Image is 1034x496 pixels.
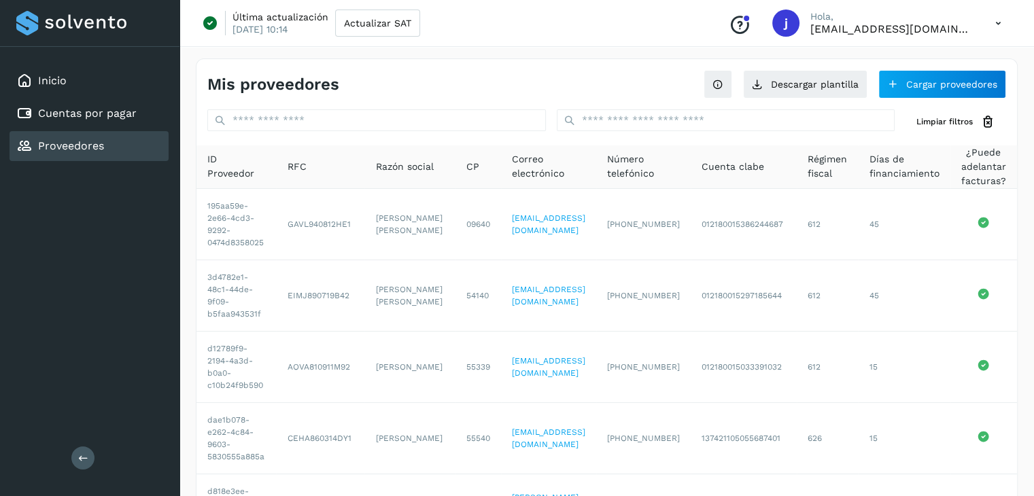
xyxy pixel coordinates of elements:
[512,356,585,378] a: [EMAIL_ADDRESS][DOMAIN_NAME]
[607,152,680,181] span: Número telefónico
[466,160,479,174] span: CP
[808,152,847,181] span: Régimen fiscal
[878,70,1006,99] button: Cargar proveedores
[702,160,764,174] span: Cuenta clabe
[810,11,973,22] p: Hola,
[364,403,455,474] td: [PERSON_NAME]
[797,189,858,260] td: 612
[276,403,364,474] td: CEHA860314DY1
[276,260,364,332] td: EIMJ890719B42
[10,131,169,161] div: Proveedores
[276,332,364,403] td: AOVA810911M92
[810,22,973,35] p: jrodriguez@kalapata.co
[455,403,501,474] td: 55540
[207,152,265,181] span: ID Proveedor
[607,362,680,372] span: [PHONE_NUMBER]
[364,332,455,403] td: [PERSON_NAME]
[906,109,1006,135] button: Limpiar filtros
[196,260,276,332] td: 3d4782e1-48c1-44de-9f09-b5faa943531f
[512,285,585,306] a: [EMAIL_ADDRESS][DOMAIN_NAME]
[38,74,67,87] a: Inicio
[364,260,455,332] td: [PERSON_NAME] [PERSON_NAME]
[196,189,276,260] td: 195aa59e-2e66-4cd3-9292-0474d8358025
[797,332,858,403] td: 612
[455,189,501,260] td: 09640
[364,189,455,260] td: [PERSON_NAME] [PERSON_NAME]
[375,160,433,174] span: Razón social
[455,260,501,332] td: 54140
[38,139,104,152] a: Proveedores
[232,23,288,35] p: [DATE] 10:14
[276,189,364,260] td: GAVL940812HE1
[858,189,950,260] td: 45
[961,145,1006,188] span: ¿Puede adelantar facturas?
[196,332,276,403] td: d12789f9-2194-4a3d-b0a0-c10b24f9b590
[691,403,797,474] td: 137421105055687401
[512,152,586,181] span: Correo electrónico
[10,66,169,96] div: Inicio
[607,291,680,300] span: [PHONE_NUMBER]
[691,260,797,332] td: 012180015297185644
[344,18,411,28] span: Actualizar SAT
[691,332,797,403] td: 012180015033391032
[10,99,169,128] div: Cuentas por pagar
[916,116,973,128] span: Limpiar filtros
[196,403,276,474] td: dae1b078-e262-4c84-9603-5830555a885a
[858,403,950,474] td: 15
[335,10,420,37] button: Actualizar SAT
[207,75,339,94] h4: Mis proveedores
[743,70,867,99] button: Descargar plantilla
[869,152,939,181] span: Días de financiamiento
[797,260,858,332] td: 612
[512,213,585,235] a: [EMAIL_ADDRESS][DOMAIN_NAME]
[691,189,797,260] td: 012180015386244687
[455,332,501,403] td: 55339
[797,403,858,474] td: 626
[858,260,950,332] td: 45
[858,332,950,403] td: 15
[512,427,585,449] a: [EMAIL_ADDRESS][DOMAIN_NAME]
[287,160,306,174] span: RFC
[607,219,680,229] span: [PHONE_NUMBER]
[607,433,680,443] span: [PHONE_NUMBER]
[38,107,137,120] a: Cuentas por pagar
[232,11,328,23] p: Última actualización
